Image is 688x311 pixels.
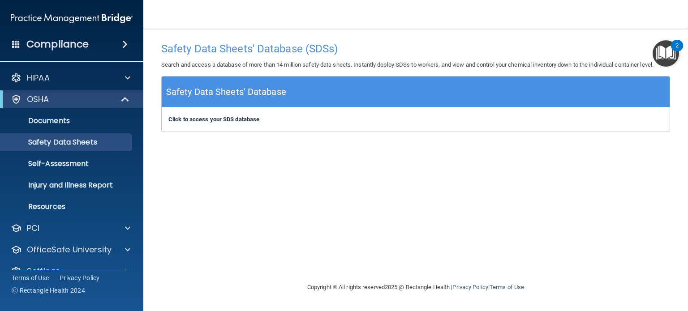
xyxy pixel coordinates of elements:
img: PMB logo [11,9,133,27]
h4: Compliance [26,38,89,51]
a: Privacy Policy [60,273,100,282]
p: Documents [6,116,128,125]
div: Copyright © All rights reserved 2025 @ Rectangle Health | | [252,273,579,302]
h5: Safety Data Sheets' Database [166,84,286,100]
a: Terms of Use [12,273,49,282]
p: Resources [6,202,128,211]
p: OfficeSafe University [27,244,112,255]
a: Click to access your SDS database [168,116,259,123]
a: OSHA [11,94,130,105]
button: Open Resource Center, 2 new notifications [653,40,679,67]
p: OSHA [27,94,49,105]
p: HIPAA [27,72,50,83]
a: Settings [11,266,130,277]
p: Search and access a database of more than 14 million safety data sheets. Instantly deploy SDSs to... [161,60,670,70]
p: Self-Assessment [6,159,128,168]
a: Privacy Policy [452,284,488,290]
a: HIPAA [11,72,130,83]
div: 2 [675,46,679,57]
a: Terms of Use [490,284,524,290]
h4: Safety Data Sheets' Database (SDSs) [161,43,670,55]
p: Injury and Illness Report [6,181,128,190]
p: PCI [27,223,39,234]
p: Settings [27,266,60,277]
span: Ⓒ Rectangle Health 2024 [12,286,85,295]
a: OfficeSafe University [11,244,130,255]
p: Safety Data Sheets [6,138,128,147]
a: PCI [11,223,130,234]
